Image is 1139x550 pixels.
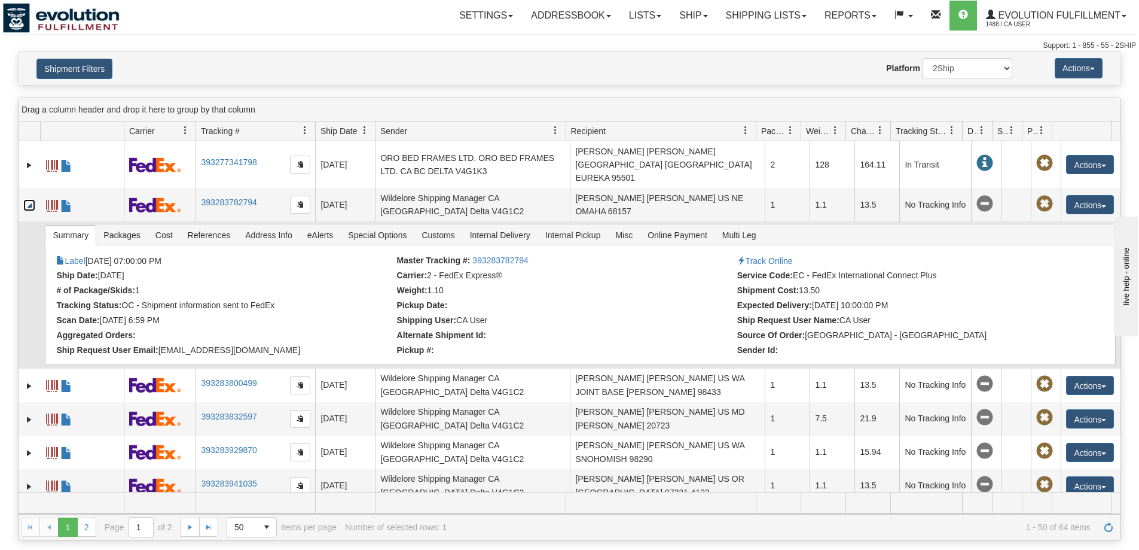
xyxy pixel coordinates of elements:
[737,271,793,280] strong: Service Code:
[765,188,810,221] td: 1
[315,141,375,188] td: [DATE]
[608,226,640,245] span: Misc
[1099,518,1118,537] a: Refresh
[825,120,845,141] a: Weight filter column settings
[105,517,172,537] span: Page of 2
[56,271,393,282] li: [DATE]
[201,378,256,388] a: 393283800499
[175,120,196,141] a: Carrier filter column settings
[129,411,181,426] img: 2 - FedEx Express®
[129,518,153,537] input: Page 1
[56,300,121,310] strong: Tracking Status:
[737,345,778,355] strong: Sender Id:
[545,120,566,141] a: Sender filter column settings
[810,436,854,469] td: 1.1
[201,445,256,455] a: 393283929870
[238,226,300,245] span: Address Info
[23,481,35,493] a: Expand
[46,408,58,427] a: Label
[854,188,899,221] td: 13.5
[717,1,816,31] a: Shipping lists
[780,120,801,141] a: Packages filter column settings
[996,10,1120,20] span: Evolution Fulfillment
[56,300,393,312] li: OC - Shipment information sent to FedEx
[46,475,58,494] a: Label
[986,19,1076,31] span: 1488 / CA User
[60,442,72,461] a: Commercial Invoice
[737,330,805,340] strong: Source Of Order:
[414,226,462,245] span: Customs
[129,125,155,137] span: Carrier
[570,402,765,436] td: [PERSON_NAME] [PERSON_NAME] US MD [PERSON_NAME] 20723
[380,125,407,137] span: Sender
[56,315,99,325] strong: Scan Date:
[9,10,111,19] div: live help - online
[976,376,993,393] span: No Tracking Info
[810,369,854,402] td: 1.1
[976,443,993,460] span: No Tracking Info
[737,271,1074,282] li: EC - FedEx International Connect Plus
[60,408,72,427] a: Commercial Invoice
[997,125,1007,137] span: Shipment Issues
[23,380,35,392] a: Expand
[737,285,799,295] strong: Shipment Cost:
[315,369,375,402] td: [DATE]
[375,369,570,402] td: Wildelore Shipping Manager CA [GEOGRAPHIC_DATA] Delta V4G1C2
[737,300,812,310] strong: Expected Delivery:
[181,518,200,537] a: Go to the next page
[23,159,35,171] a: Expand
[538,226,608,245] span: Internal Pickup
[375,436,570,469] td: Wildelore Shipping Manager CA [GEOGRAPHIC_DATA] Delta V4G1C2
[450,1,522,31] a: Settings
[570,141,765,188] td: [PERSON_NAME] [PERSON_NAME] [GEOGRAPHIC_DATA] [GEOGRAPHIC_DATA] EUREKA 95501
[1031,120,1052,141] a: Pickup Status filter column settings
[375,402,570,436] td: Wildelore Shipping Manager CA [GEOGRAPHIC_DATA] Delta V4G1C2
[886,62,920,74] label: Platform
[810,188,854,221] td: 1.1
[60,195,72,214] a: Commercial Invoice
[290,156,310,174] button: Copy to clipboard
[715,226,764,245] span: Multi Leg
[1036,155,1053,172] span: Pickup Not Assigned
[375,141,570,188] td: ORO BED FRAMES LTD. ORO BED FRAMES LTD. CA BC DELTA V4G1K3
[201,412,256,421] a: 393283832597
[816,1,885,31] a: Reports
[1066,376,1114,395] button: Actions
[23,414,35,426] a: Expand
[1036,476,1053,493] span: Pickup Not Assigned
[522,1,620,31] a: Addressbook
[1111,214,1138,336] iframe: chat widget
[397,330,486,340] strong: Alternate Shipment Id:
[972,120,992,141] a: Delivery Status filter column settings
[56,256,393,268] li: [DATE] 07:00:00 PM
[201,479,256,488] a: 393283941035
[854,402,899,436] td: 21.9
[60,375,72,394] a: Commercial Invoice
[976,196,993,212] span: No Tracking Info
[942,120,962,141] a: Tracking Status filter column settings
[3,3,120,33] img: logo1488.jpg
[455,522,1090,532] span: 1 - 50 of 64 items
[640,226,714,245] span: Online Payment
[397,285,734,297] li: 1.10
[472,256,528,265] a: 393283782794
[46,195,58,214] a: Label
[976,476,993,493] span: No Tracking Info
[397,315,457,325] strong: Shipping User:
[737,315,1074,327] li: CA User
[23,199,35,211] a: Collapse
[257,518,276,537] span: select
[810,402,854,436] td: 7.5
[3,41,1136,51] div: Support: 1 - 855 - 55 - 2SHIP
[227,517,277,537] span: Page sizes drop down
[1027,125,1037,137] span: Pickup Status
[1066,409,1114,429] button: Actions
[19,98,1120,121] div: grid grouping header
[571,125,606,137] span: Recipient
[810,469,854,503] td: 1.1
[56,285,135,295] strong: # of Package/Skids:
[300,226,341,245] span: eAlerts
[620,1,670,31] a: Lists
[765,436,810,469] td: 1
[227,517,337,537] span: items per page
